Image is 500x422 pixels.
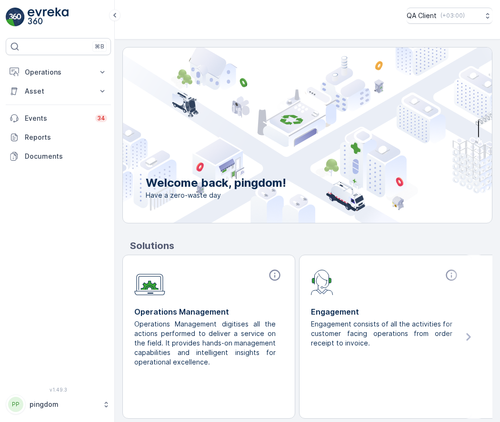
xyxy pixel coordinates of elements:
button: Operations [6,63,111,82]
p: Welcome back, pingdom! [146,175,286,191]
p: Solutions [130,239,492,253]
p: ( +03:00 ) [440,12,465,19]
img: logo_light-DOdMpM7g.png [28,8,69,27]
p: pingdom [30,400,98,409]
a: Events34 [6,109,111,128]
img: module-icon [134,269,165,296]
p: QA Client [407,11,437,20]
img: logo [6,8,25,27]
p: Engagement [311,306,460,317]
button: PPpingdom [6,394,111,414]
div: PP [8,397,23,412]
p: Documents [25,152,107,161]
p: Events [25,114,90,123]
a: Documents [6,147,111,166]
p: Engagement consists of all the activities for customer facing operations from order receipt to in... [311,319,452,348]
button: QA Client(+03:00) [407,8,492,24]
p: Operations [25,67,92,77]
p: ⌘B [95,43,104,50]
img: module-icon [311,269,333,295]
span: Have a zero-waste day [146,191,286,200]
p: Operations Management [134,306,283,317]
p: Asset [25,86,92,96]
p: 34 [97,115,105,122]
span: v 1.49.3 [6,387,111,393]
button: Asset [6,82,111,101]
a: Reports [6,128,111,147]
img: city illustration [80,48,492,223]
p: Operations Management digitises all the actions performed to deliver a service on the field. It p... [134,319,276,367]
p: Reports [25,133,107,142]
